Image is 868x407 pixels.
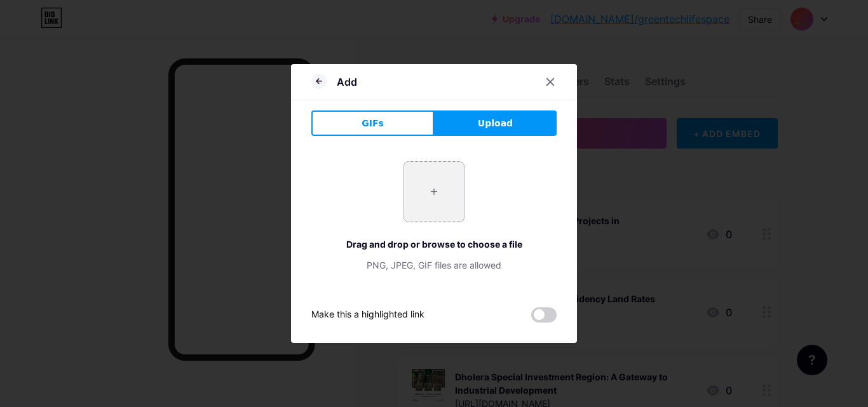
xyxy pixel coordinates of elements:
div: Make this a highlighted link [311,307,424,323]
div: PNG, JPEG, GIF files are allowed [311,258,557,272]
button: Upload [434,110,557,136]
button: GIFs [311,110,434,136]
div: Drag and drop or browse to choose a file [311,237,557,251]
div: Add [337,74,357,90]
span: Upload [478,117,513,130]
span: GIFs [362,117,384,130]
